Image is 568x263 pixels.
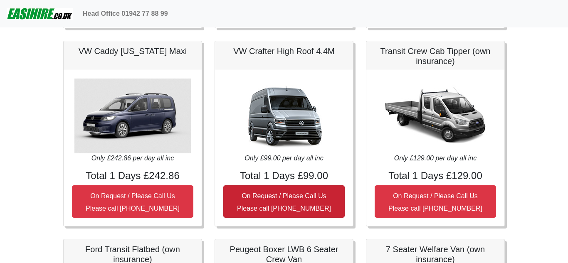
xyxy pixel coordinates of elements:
img: VW Caddy California Maxi [74,79,191,153]
button: On Request / Please Call UsPlease call [PHONE_NUMBER] [223,185,345,218]
small: On Request / Please Call Us Please call [PHONE_NUMBER] [237,192,331,212]
small: On Request / Please Call Us Please call [PHONE_NUMBER] [86,192,180,212]
h4: Total 1 Days £129.00 [375,170,496,182]
a: Head Office 01942 77 88 99 [79,5,171,22]
i: Only £242.86 per day all inc [91,155,174,162]
h5: Transit Crew Cab Tipper (own insurance) [375,46,496,66]
h4: Total 1 Days £99.00 [223,170,345,182]
b: Head Office 01942 77 88 99 [83,10,168,17]
h4: Total 1 Days £242.86 [72,170,193,182]
h5: VW Crafter High Roof 4.4M [223,46,345,56]
img: Transit Crew Cab Tipper (own insurance) [377,79,494,153]
i: Only £129.00 per day all inc [394,155,477,162]
i: Only £99.00 per day all inc [244,155,323,162]
img: VW Crafter High Roof 4.4M [226,79,342,153]
button: On Request / Please Call UsPlease call [PHONE_NUMBER] [375,185,496,218]
h5: VW Caddy [US_STATE] Maxi [72,46,193,56]
button: On Request / Please Call UsPlease call [PHONE_NUMBER] [72,185,193,218]
small: On Request / Please Call Us Please call [PHONE_NUMBER] [388,192,482,212]
img: easihire_logo_small.png [7,5,73,22]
